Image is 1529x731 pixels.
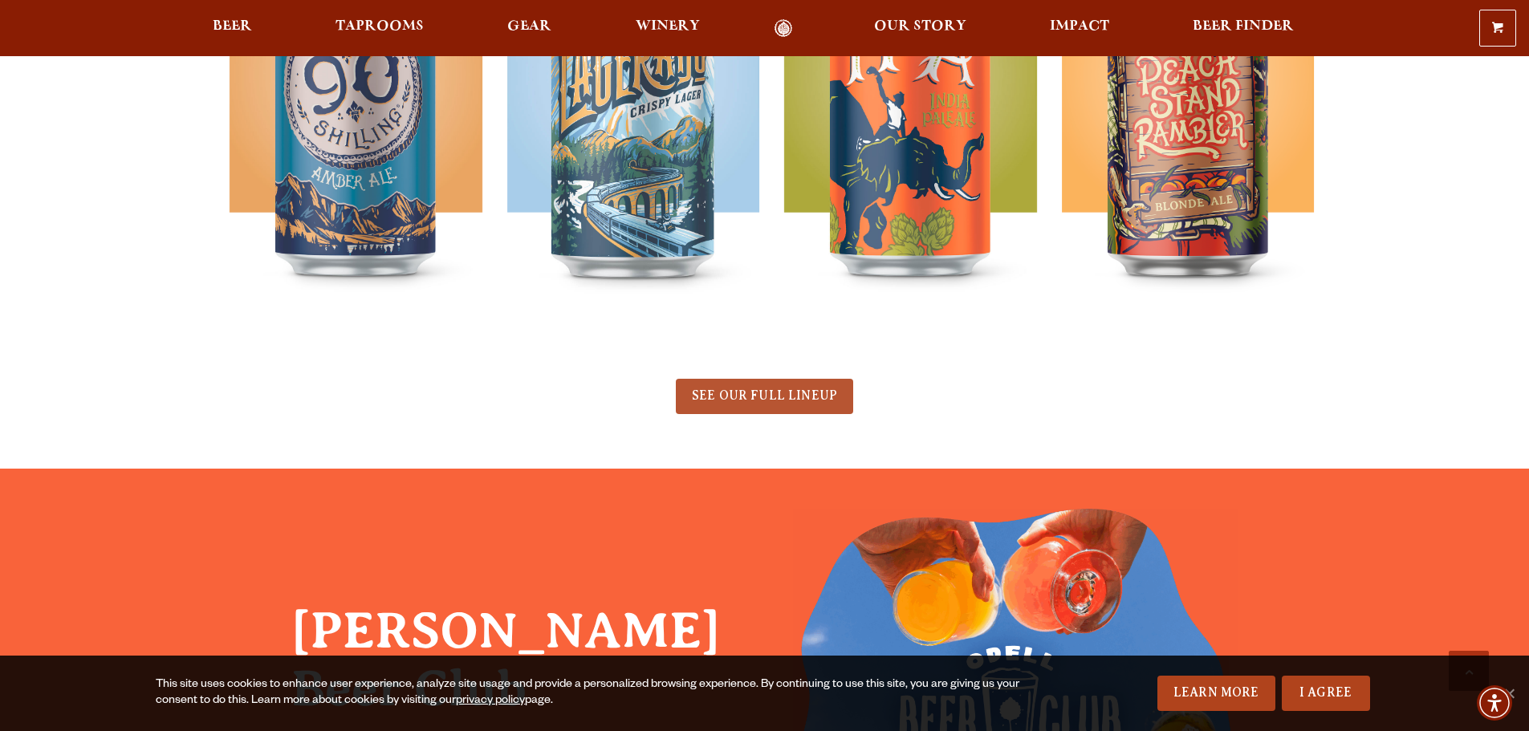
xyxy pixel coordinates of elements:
[156,677,1025,709] div: This site uses cookies to enhance user experience, analyze site usage and provide a personalized ...
[625,19,710,38] a: Winery
[335,20,424,33] span: Taprooms
[1449,651,1489,691] a: Scroll to top
[456,695,525,708] a: privacy policy
[754,19,814,38] a: Odell Home
[636,20,700,33] span: Winery
[507,20,551,33] span: Gear
[291,602,737,718] h2: [PERSON_NAME] Beer Club
[1182,19,1304,38] a: Beer Finder
[1282,676,1370,711] a: I Agree
[676,379,853,414] a: SEE OUR FULL LINEUP
[1039,19,1120,38] a: Impact
[1157,676,1275,711] a: Learn More
[874,20,966,33] span: Our Story
[325,19,434,38] a: Taprooms
[213,20,252,33] span: Beer
[692,388,837,403] span: SEE OUR FULL LINEUP
[497,19,562,38] a: Gear
[1477,685,1512,721] div: Accessibility Menu
[1050,20,1109,33] span: Impact
[202,19,262,38] a: Beer
[864,19,977,38] a: Our Story
[1193,20,1294,33] span: Beer Finder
